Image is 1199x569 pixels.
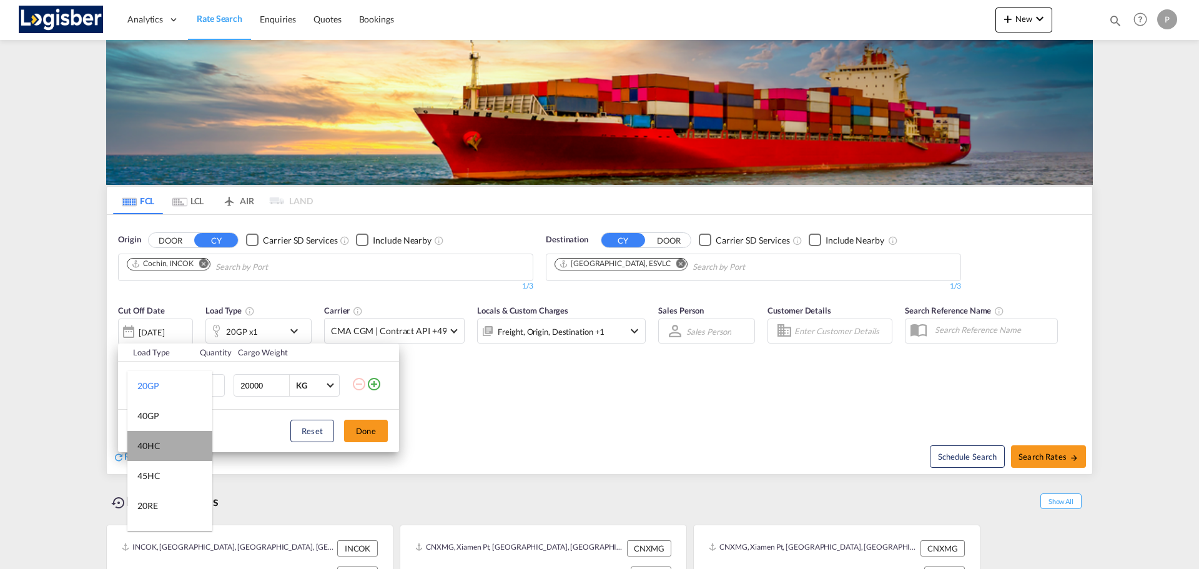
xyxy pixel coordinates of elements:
[137,410,159,422] div: 40GP
[137,530,158,542] div: 40RE
[137,470,160,482] div: 45HC
[137,500,158,512] div: 20RE
[137,440,160,452] div: 40HC
[137,380,159,392] div: 20GP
